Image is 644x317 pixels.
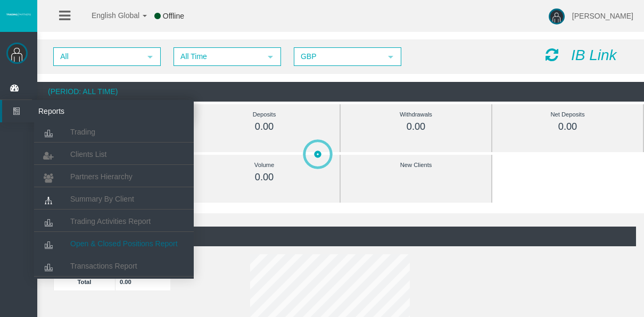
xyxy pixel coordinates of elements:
i: Reload Dashboard [546,47,558,62]
div: Withdrawals [365,109,467,121]
a: Reports [2,100,194,122]
a: Summary By Client [34,189,194,208]
div: 0.00 [365,121,467,133]
span: Partners Hierarchy [70,172,133,181]
span: Summary By Client [70,195,134,203]
span: GBP [295,48,381,65]
span: Open & Closed Positions Report [70,239,178,248]
span: [PERSON_NAME] [572,12,633,20]
img: logo.svg [5,12,32,16]
td: 0.00 [115,273,171,290]
div: 0.00 [213,121,316,133]
a: Trading Activities Report [34,212,194,231]
span: select [266,53,275,61]
span: select [146,53,154,61]
i: IB Link [571,47,617,63]
span: Clients List [70,150,106,158]
span: select [386,53,395,61]
a: Transactions Report [34,256,194,276]
div: (Period: All Time) [37,82,644,102]
img: user-image [549,9,565,24]
a: Partners Hierarchy [34,167,194,186]
span: Reports [30,100,135,122]
td: Total [54,273,115,290]
div: Net Deposits [516,109,619,121]
span: Transactions Report [70,262,137,270]
span: All Time [175,48,261,65]
span: Trading Activities Report [70,217,151,226]
a: Open & Closed Positions Report [34,234,194,253]
span: Trading [70,128,95,136]
a: Clients List [34,145,194,164]
span: Offline [163,12,184,20]
span: All [54,48,141,65]
div: Deposits [213,109,316,121]
div: 0.00 [516,121,619,133]
span: English Global [78,11,139,20]
div: Volume [213,159,316,171]
div: 0.00 [213,171,316,183]
a: Trading [34,122,194,141]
